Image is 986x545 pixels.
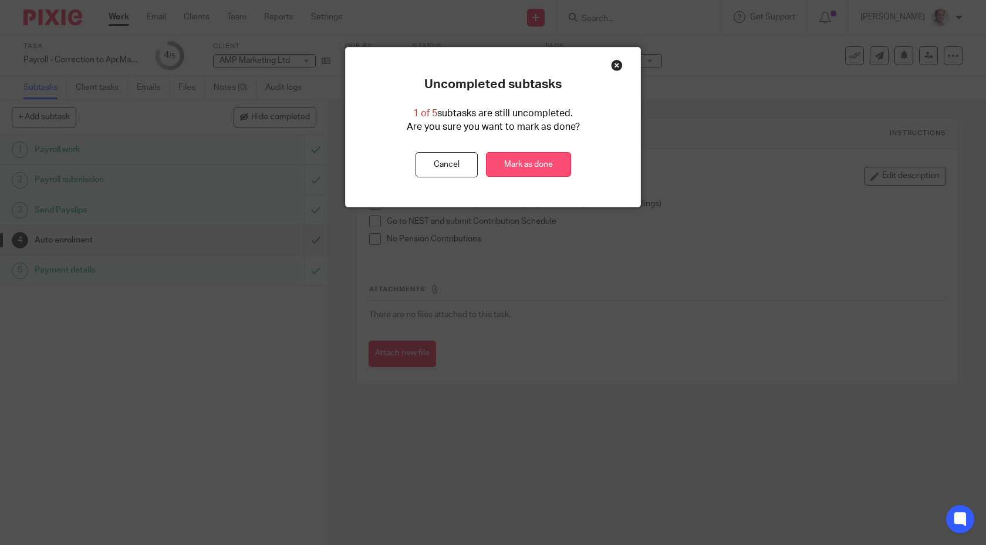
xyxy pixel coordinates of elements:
span: 1 of 5 [413,109,437,118]
p: Uncompleted subtasks [424,77,562,92]
button: Cancel [416,152,478,177]
p: subtasks are still uncompleted. [413,107,573,120]
a: Mark as done [486,152,571,177]
div: Close this dialog window [611,59,623,71]
p: Are you sure you want to mark as done? [407,120,580,134]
